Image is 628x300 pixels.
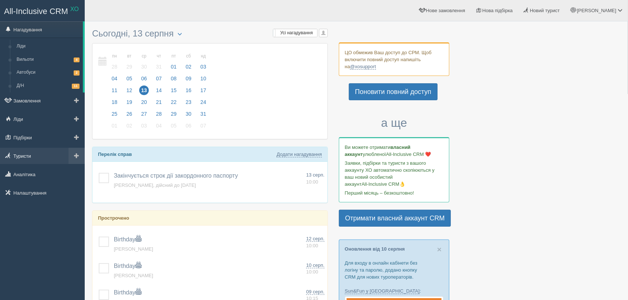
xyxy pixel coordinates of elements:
small: вт [124,53,134,59]
a: 13 [137,86,151,98]
a: 19 [122,98,136,110]
span: Новий турист [530,8,560,13]
a: вт 29 [122,49,136,74]
a: 12 серп. 10:00 [306,236,324,249]
a: Ліди [13,40,83,53]
a: 14 [152,86,166,98]
span: 04 [110,74,119,83]
a: 04 [152,122,166,133]
span: 16 [184,86,193,95]
a: 04 [108,74,122,86]
a: Оновлення від 10 серпня [345,246,405,252]
span: × [437,245,442,254]
span: 12 [124,86,134,95]
a: 31 [196,110,208,122]
a: 05 [122,74,136,86]
a: 05 [167,122,181,133]
a: ср 30 [137,49,151,74]
a: 09 [182,74,196,86]
div: ЦО обмежив Ваш доступ до СРМ. Щоб включити повний доступ напишіть на [339,42,449,76]
span: 30 [184,109,193,119]
a: Sun&Fun у [GEOGRAPHIC_DATA] [345,288,420,294]
a: 15 [167,86,181,98]
span: 07 [154,74,164,83]
span: 14 [154,86,164,95]
sup: XO [70,6,79,12]
a: 30 [182,110,196,122]
span: All-Inclusive CRM [4,7,68,16]
a: 18 [108,98,122,110]
a: 10 серп. 10:00 [306,262,324,276]
span: 31 [154,62,164,71]
span: 15 [169,86,179,95]
span: 12 серп. [306,236,324,242]
small: нд [199,53,208,59]
span: 27 [139,109,149,119]
a: сб 02 [182,49,196,74]
span: 23 [184,97,193,107]
span: 17 [199,86,208,95]
a: Автобуси2 [13,66,83,79]
a: Birthday [114,289,141,296]
span: All-Inclusive CRM👌 [362,181,406,187]
a: 23 [182,98,196,110]
a: 01 [108,122,122,133]
span: 05 [169,121,179,130]
a: 29 [167,110,181,122]
a: 24 [196,98,208,110]
a: Birthday [114,236,141,243]
a: Закінчується строк дії закордонного паспорту [114,172,238,179]
span: 01 [110,121,119,130]
a: пт 01 [167,49,181,74]
a: 17 [196,86,208,98]
span: 09 серп. [306,289,324,295]
a: 20 [137,98,151,110]
span: 10:00 [306,179,318,185]
span: 24 [199,97,208,107]
span: 06 [139,74,149,83]
p: Для входу в онлайн кабінети без логіну та паролю, додано кнопку CRM для нових туроператорів. [345,259,443,280]
a: 08 [167,74,181,86]
a: 12 [122,86,136,98]
button: Close [437,245,442,253]
span: 13 серп. [306,172,324,178]
span: 05 [124,74,134,83]
span: 06 [184,121,193,130]
a: Отримати власний аккаунт CRM [339,210,451,227]
a: @xosupport [350,64,376,70]
a: пн 28 [108,49,122,74]
span: 28 [110,62,119,71]
span: 29 [124,62,134,71]
a: 03 [137,122,151,133]
b: Перелік справ [98,151,132,157]
p: Заявки, підбірки та туристи з вашого аккаунту ХО автоматично скопіюються у ваш новий особистий ак... [345,160,443,188]
a: [PERSON_NAME] [114,273,153,278]
span: 21 [154,97,164,107]
span: 13 [139,86,149,95]
span: Нова підбірка [483,8,513,13]
span: Нове замовлення [426,8,465,13]
small: пн [110,53,119,59]
a: Поновити повний доступ [349,83,438,100]
span: 2 [74,70,80,75]
a: 02 [122,122,136,133]
a: Вильоти4 [13,53,83,66]
a: 22 [167,98,181,110]
span: 01 [169,62,179,71]
span: 18 [110,97,119,107]
a: 25 [108,110,122,122]
a: 07 [152,74,166,86]
a: [PERSON_NAME], дійсний до [DATE] [114,182,196,188]
h3: Сьогодні, 13 серпня [92,29,328,39]
span: 28 [154,109,164,119]
a: 06 [182,122,196,133]
small: чт [154,53,164,59]
a: 28 [152,110,166,122]
span: [PERSON_NAME] [577,8,616,13]
a: нд 03 [196,49,208,74]
p: : [345,287,443,294]
a: 21 [152,98,166,110]
span: 19 [124,97,134,107]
